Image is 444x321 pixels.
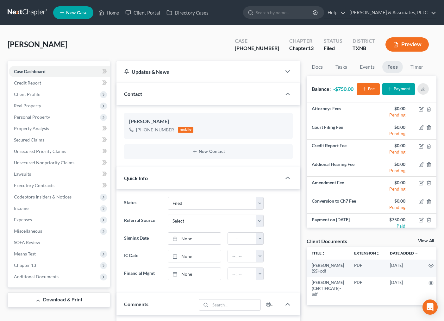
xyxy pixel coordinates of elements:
[14,228,42,234] span: Miscellaneous
[121,267,165,280] label: Financial Mgmt
[382,83,415,95] button: Payment
[385,260,423,277] td: [DATE]
[349,277,385,300] td: PDF
[14,69,46,74] span: Case Dashboard
[9,77,110,89] a: Credit Report
[9,146,110,157] a: Unsecured Priority Claims
[377,130,405,137] div: Pending
[307,140,372,158] td: Credit Report Fee
[14,103,41,108] span: Real Property
[14,137,44,142] span: Secured Claims
[307,177,372,195] td: Amendment Fee
[307,158,372,176] td: Addional Hearing Fee
[377,161,405,167] div: $0.00
[124,91,142,97] span: Contact
[14,240,40,245] span: SOFA Review
[308,45,314,51] span: 13
[121,232,165,245] label: Signing Date
[289,45,314,52] div: Chapter
[322,252,325,255] i: unfold_more
[163,7,212,18] a: Directory Cases
[418,239,434,243] a: View All
[307,103,372,121] td: Attorneys Fees
[324,45,342,52] div: Filed
[377,105,405,112] div: $0.00
[122,7,163,18] a: Client Portal
[422,299,438,315] div: Open Intercom Messenger
[9,123,110,134] a: Property Analysis
[210,299,261,310] input: Search...
[168,268,221,280] a: None
[14,91,40,97] span: Client Profile
[14,126,49,131] span: Property Analysis
[228,250,257,262] input: -- : --
[353,45,375,52] div: TXNB
[9,237,110,248] a: SOFA Review
[235,45,279,52] div: [PHONE_NUMBER]
[14,262,36,268] span: Chapter 13
[405,61,428,73] a: Timer
[377,142,405,149] div: $0.00
[324,37,342,45] div: Status
[377,124,405,130] div: $0.00
[307,61,328,73] a: Docs
[307,121,372,140] td: Court Filing Fee
[324,7,346,18] a: Help
[307,277,349,300] td: [PERSON_NAME] (CERTIFICATE)-pdf
[9,134,110,146] a: Secured Claims
[307,195,372,213] td: Conversion to Ch7 Fee
[377,223,405,229] div: Paid
[14,148,66,154] span: Unsecured Priority Claims
[228,233,257,245] input: -- : --
[129,118,288,125] div: [PERSON_NAME]
[8,40,67,49] span: [PERSON_NAME]
[377,167,405,174] div: Pending
[14,171,31,177] span: Lawsuits
[9,180,110,191] a: Executory Contracts
[385,37,429,52] button: Preview
[289,37,314,45] div: Chapter
[376,252,380,255] i: unfold_more
[377,179,405,186] div: $0.00
[307,214,372,232] td: Payment on [DATE]
[9,168,110,180] a: Lawsuits
[14,205,28,211] span: Income
[14,183,54,188] span: Executory Contracts
[312,86,331,92] strong: Balance:
[354,251,380,255] a: Extensionunfold_more
[377,198,405,204] div: $0.00
[124,68,274,75] div: Updates & News
[415,252,418,255] i: expand_more
[14,114,50,120] span: Personal Property
[124,301,148,307] span: Comments
[349,260,385,277] td: PDF
[357,83,380,95] button: Fee
[377,186,405,192] div: Pending
[14,80,41,85] span: Credit Report
[9,157,110,168] a: Unsecured Nonpriority Claims
[66,10,87,15] span: New Case
[307,260,349,277] td: [PERSON_NAME] (SS)-pdf
[385,277,423,300] td: [DATE]
[228,268,257,280] input: -- : --
[312,251,325,255] a: Titleunfold_more
[178,127,194,133] div: mobile
[235,37,279,45] div: Case
[121,197,165,210] label: Status
[330,61,352,73] a: Tasks
[168,233,221,245] a: None
[129,149,288,154] button: New Contact
[95,7,122,18] a: Home
[307,238,347,244] div: Client Documents
[168,250,221,262] a: None
[14,194,72,199] span: Codebtors Insiders & Notices
[355,61,380,73] a: Events
[14,274,59,279] span: Additional Documents
[353,37,375,45] div: District
[14,160,74,165] span: Unsecured Nonpriority Claims
[124,175,148,181] span: Quick Info
[8,293,110,307] a: Download & Print
[377,204,405,211] div: Pending
[256,7,314,18] input: Search by name...
[333,86,353,92] strong: -$750.00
